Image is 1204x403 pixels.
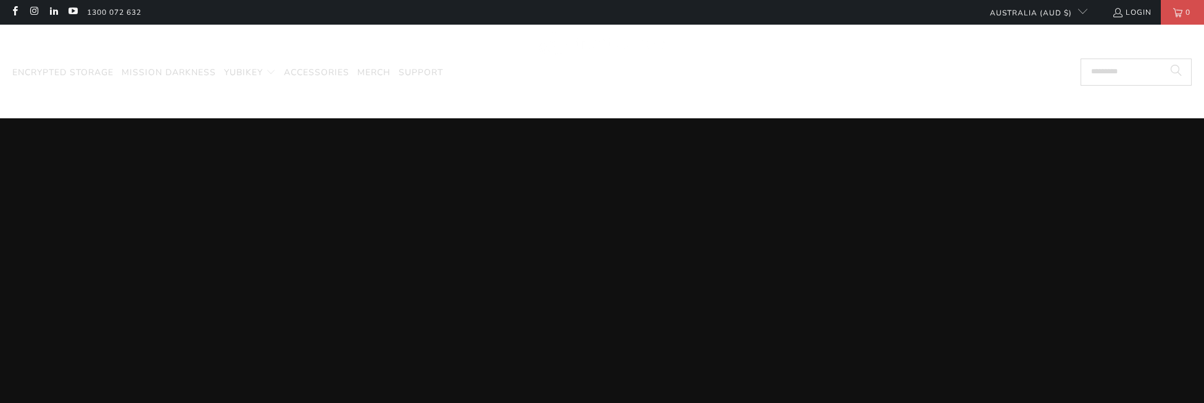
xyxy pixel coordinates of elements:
a: Login [1112,6,1152,19]
span: Support [399,67,443,78]
a: Trust Panda Australia on LinkedIn [48,7,59,17]
a: Support [399,59,443,88]
span: YubiKey [224,67,263,78]
a: Trust Panda Australia on Instagram [28,7,39,17]
span: Merch [357,67,391,78]
a: Accessories [284,59,349,88]
a: 1300 072 632 [87,6,141,19]
summary: YubiKey [224,59,276,88]
nav: Translation missing: en.navigation.header.main_nav [12,59,443,88]
button: Search [1161,59,1192,86]
img: Trust Panda Australia [539,31,665,56]
a: Merch [357,59,391,88]
span: Encrypted Storage [12,67,114,78]
a: Encrypted Storage [12,59,114,88]
span: Accessories [284,67,349,78]
a: Trust Panda Australia on YouTube [67,7,78,17]
span: Mission Darkness [122,67,216,78]
a: Trust Panda Australia on Facebook [9,7,20,17]
input: Search... [1081,59,1192,86]
a: Mission Darkness [122,59,216,88]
